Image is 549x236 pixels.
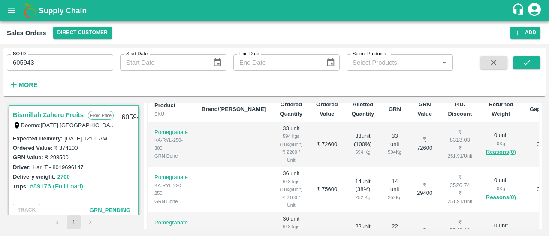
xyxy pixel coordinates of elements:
label: ₹ 374100 [54,145,78,151]
div: 594 Kg [352,148,374,156]
div: account of current user [527,2,542,20]
nav: pagination navigation [49,215,98,229]
label: Delivery weight: [13,173,56,180]
div: 0 unit [486,176,516,202]
label: Expected Delivery : [13,135,63,142]
button: More [7,78,40,92]
div: 33 unit ( 100 %) [352,132,374,156]
label: Select Products [353,51,386,57]
div: SKU [154,110,188,118]
label: GRN Value: [13,154,43,161]
a: Supply Chain [39,5,512,17]
label: Start Date [126,51,148,57]
div: 14 unit ( 38 %) [352,178,374,202]
label: Ordered Value: [13,145,52,151]
div: 594 Kg [388,148,401,156]
div: ₹ 8313.03 [448,128,472,144]
div: KA-RYL-220-250 [154,182,188,197]
td: ₹ 29400 [409,167,441,212]
div: ₹ 251.91 / Unit [448,189,472,205]
div: ₹ 5542.02 [448,219,472,235]
div: 594 kgs (18kg/unit) [280,132,302,148]
label: Driver: [13,164,31,170]
input: Enter SO ID [7,54,113,71]
div: 0 Kg [486,140,516,147]
div: GRN Done [154,152,188,160]
label: Hari T - 8019696147 [33,164,84,170]
div: 648 kgs (18kg/unit) [280,178,302,194]
button: open drawer [2,1,21,21]
button: Choose date [323,54,339,71]
img: logo [21,2,39,19]
button: Reasons(0) [486,193,516,203]
div: GRN Done [154,197,188,205]
div: ₹ 251.91 / Unit [448,144,472,160]
button: 2700 [57,172,70,182]
div: KA-RYL-250-300 [154,136,188,152]
div: 0 unit [486,131,516,157]
b: GRN [389,106,401,112]
label: ₹ 298500 [45,154,69,161]
div: 33 unit [388,132,401,156]
button: Choose date [209,54,226,71]
p: Fixed Price [88,111,114,120]
input: Select Products [349,57,436,68]
p: Pomegranate [154,173,188,182]
a: #89176 (Full Load) [30,183,83,190]
div: 605943 [116,108,149,128]
input: End Date [233,54,319,71]
b: Supply Chain [39,6,87,15]
label: Trips: [13,183,28,190]
button: page 1 [67,215,81,229]
div: ₹ 3526.74 [448,173,472,189]
div: customer-support [512,3,527,18]
label: End Date [239,51,259,57]
button: Reasons(0) [486,147,516,157]
div: 252 Kg [352,194,374,201]
button: Open [439,57,450,68]
td: 36 unit [273,167,309,212]
a: Bismillah Zaheru Fruits [13,109,84,120]
div: ₹ 2100 / Unit [280,194,302,209]
button: Select DC [53,27,112,39]
p: Pomegranate [154,128,188,137]
td: 33 unit [273,122,309,167]
b: Brand/[PERSON_NAME] [202,106,266,112]
strong: More [18,81,38,88]
div: 252 Kg [388,194,401,201]
input: Start Date [120,54,206,71]
td: ₹ 75600 [309,167,345,212]
p: Pomegranate [154,219,188,227]
label: SO ID [13,51,26,57]
div: ₹ 2200 / Unit [280,148,302,164]
td: ₹ 72600 [309,122,345,167]
button: Add [510,27,540,39]
div: Sales Orders [7,27,46,39]
div: 14 unit [388,178,401,202]
span: GRN_Pending [90,207,130,213]
label: [DATE] 12:00 AM [64,135,107,142]
td: ₹ 72600 [409,122,441,167]
b: Product [154,102,175,108]
div: 0 Kg [486,185,516,192]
